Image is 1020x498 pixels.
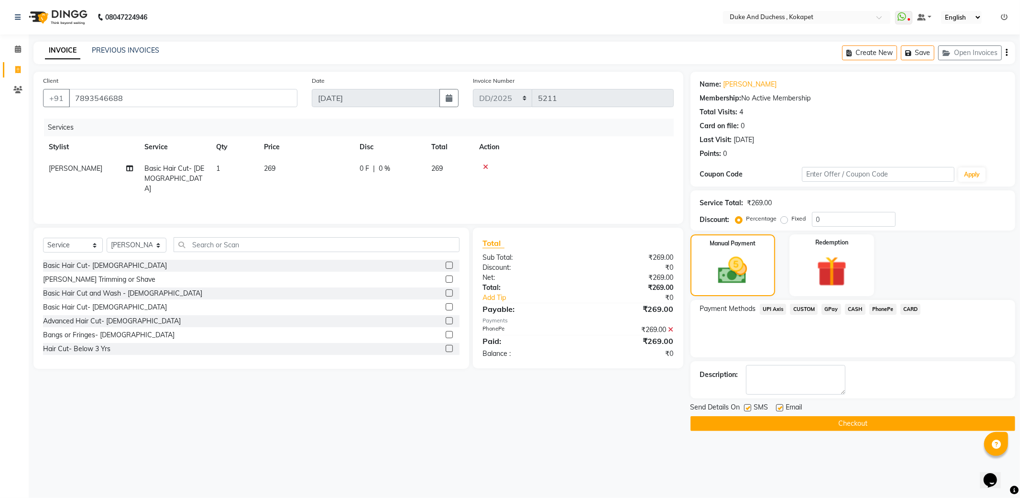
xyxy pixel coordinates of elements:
span: Payment Methods [700,304,756,314]
div: 0 [741,121,745,131]
div: ₹269.00 [578,273,681,283]
div: ₹269.00 [578,303,681,315]
button: Open Invoices [938,45,1002,60]
label: Redemption [815,238,848,247]
a: Add Tip [475,293,595,303]
label: Percentage [746,214,777,223]
th: Total [426,136,473,158]
img: _cash.svg [709,254,757,288]
span: CASH [845,304,866,315]
div: 4 [740,107,744,117]
button: Save [901,45,934,60]
span: 0 % [379,164,390,174]
button: Create New [842,45,897,60]
label: Manual Payment [710,239,756,248]
span: SMS [754,402,768,414]
div: Card on file: [700,121,739,131]
div: Services [44,119,681,136]
div: No Active Membership [700,93,1006,103]
div: Basic Hair Cut and Wash - [DEMOGRAPHIC_DATA] [43,288,202,299]
a: PREVIOUS INVOICES [92,46,159,55]
label: Date [312,77,325,85]
span: CARD [900,304,921,315]
span: Basic Hair Cut- [DEMOGRAPHIC_DATA] [144,164,204,193]
div: Hair Cut- Below 3 Yrs [43,344,110,354]
span: CUSTOM [790,304,818,315]
a: [PERSON_NAME] [724,79,777,89]
input: Search by Name/Mobile/Email/Code [69,89,297,107]
th: Qty [210,136,258,158]
div: Paid: [475,335,578,347]
div: Discount: [475,263,578,273]
div: ₹269.00 [578,283,681,293]
div: [DATE] [734,135,755,145]
th: Action [473,136,674,158]
div: Sub Total: [475,253,578,263]
span: Email [786,402,802,414]
span: 269 [431,164,443,173]
div: ₹0 [578,263,681,273]
div: ₹269.00 [747,198,772,208]
div: [PERSON_NAME] Trimming or Shave [43,275,155,285]
label: Invoice Number [473,77,515,85]
img: logo [24,4,90,31]
a: INVOICE [45,42,80,59]
div: Payments [483,317,674,325]
label: Client [43,77,58,85]
th: Price [258,136,354,158]
div: Payable: [475,303,578,315]
div: 0 [724,149,727,159]
span: Total [483,238,505,248]
span: 1 [216,164,220,173]
div: Last Visit: [700,135,732,145]
div: ₹269.00 [578,253,681,263]
button: +91 [43,89,70,107]
div: Total Visits: [700,107,738,117]
div: Membership: [700,93,742,103]
div: Coupon Code [700,169,802,179]
button: Apply [958,167,986,182]
div: Name: [700,79,722,89]
div: ₹0 [595,293,681,303]
div: PhonePe [475,325,578,335]
div: Discount: [700,215,730,225]
span: UPI Axis [760,304,787,315]
img: _gift.svg [807,253,856,290]
b: 08047224946 [105,4,147,31]
th: Stylist [43,136,139,158]
label: Fixed [792,214,806,223]
div: Points: [700,149,722,159]
span: PhonePe [869,304,897,315]
div: Advanced Hair Cut- [DEMOGRAPHIC_DATA] [43,316,181,326]
iframe: chat widget [980,460,1010,488]
div: Total: [475,283,578,293]
span: GPay [822,304,841,315]
span: | [373,164,375,174]
span: 0 F [360,164,369,174]
span: Send Details On [691,402,740,414]
div: Basic Hair Cut- [DEMOGRAPHIC_DATA] [43,261,167,271]
span: [PERSON_NAME] [49,164,102,173]
th: Disc [354,136,426,158]
div: Description: [700,370,738,380]
div: Bangs or Fringes- [DEMOGRAPHIC_DATA] [43,330,175,340]
div: Basic Hair Cut- [DEMOGRAPHIC_DATA] [43,302,167,312]
div: Service Total: [700,198,744,208]
span: 269 [264,164,275,173]
div: ₹269.00 [578,335,681,347]
div: Balance : [475,349,578,359]
div: ₹0 [578,349,681,359]
input: Search or Scan [174,237,460,252]
div: ₹269.00 [578,325,681,335]
th: Service [139,136,210,158]
input: Enter Offer / Coupon Code [802,167,955,182]
button: Checkout [691,416,1015,431]
div: Net: [475,273,578,283]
